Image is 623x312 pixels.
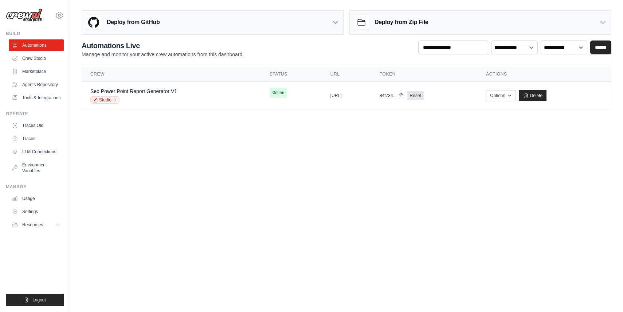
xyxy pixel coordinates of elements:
button: Resources [9,219,64,231]
h2: Automations Live [82,41,244,51]
div: Build [6,31,64,36]
button: 84f734... [380,93,404,99]
a: Crew Studio [9,53,64,64]
div: Operate [6,111,64,117]
a: Environment Variables [9,159,64,177]
h3: Deploy from Zip File [375,18,428,27]
span: Logout [32,297,46,303]
th: Status [261,67,322,82]
th: URL [322,67,371,82]
a: Usage [9,193,64,204]
a: Tools & Integrations [9,92,64,104]
a: Reset [407,91,424,100]
img: GitHub Logo [86,15,101,30]
a: Seo Power Point Report Generator V1 [90,88,177,94]
a: Automations [9,39,64,51]
th: Token [371,67,477,82]
p: Manage and monitor your active crew automations from this dashboard. [82,51,244,58]
a: Traces Old [9,120,64,131]
a: Traces [9,133,64,145]
a: Studio [90,96,119,104]
span: Online [270,88,287,98]
button: Logout [6,294,64,306]
h3: Deploy from GitHub [107,18,160,27]
a: LLM Connections [9,146,64,158]
div: Manage [6,184,64,190]
th: Actions [477,67,611,82]
span: Resources [22,222,43,228]
a: Agents Repository [9,79,64,90]
th: Crew [82,67,261,82]
a: Delete [519,90,547,101]
a: Settings [9,206,64,217]
img: Logo [6,8,42,22]
a: Marketplace [9,66,64,77]
button: Options [486,90,516,101]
